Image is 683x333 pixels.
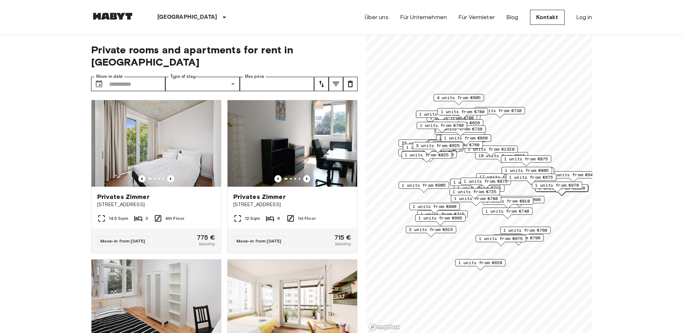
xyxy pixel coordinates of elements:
[435,128,485,139] div: Map marker
[450,179,500,190] div: Map marker
[167,175,174,182] button: Previous image
[428,140,479,151] div: Map marker
[479,235,523,242] span: 1 units from €675
[109,215,128,222] span: 14.5 Sqm
[227,100,358,253] a: Marketing picture of unit DE-01-041-02MPrevious imagePrevious imagePrivates Zimmer[STREET_ADDRESS...
[493,234,544,245] div: Map marker
[400,13,447,22] a: Für Unternehmen
[451,195,501,206] div: Map marker
[97,201,215,208] span: [STREET_ADDRESS]
[365,13,388,22] a: Über uns
[97,192,149,201] span: Privates Zimmer
[504,168,554,179] div: Map marker
[274,175,282,182] button: Previous image
[437,94,481,101] span: 4 units from €605
[405,152,449,158] span: 1 units from €825
[399,182,449,193] div: Map marker
[479,174,526,180] span: 17 units from €720
[145,215,148,222] span: 3
[453,188,496,195] span: 1 units from €725
[91,44,358,68] span: Private rooms and apartments for rent in [GEOGRAPHIC_DATA]
[402,182,446,188] span: 1 units from €905
[420,122,464,129] span: 1 units from €760
[576,13,592,22] a: Log in
[478,107,522,114] span: 1 units from €730
[530,10,565,25] a: Kontakt
[505,167,549,174] span: 1 units from €805
[535,182,579,188] span: 1 units from €970
[501,155,551,166] div: Map marker
[548,171,599,182] div: Map marker
[401,149,445,156] span: 2 units from €790
[138,175,145,182] button: Previous image
[437,108,488,119] div: Map marker
[368,323,400,331] a: Mapbox logo
[92,77,106,91] button: Choose date
[409,226,453,233] span: 2 units from €615
[421,211,464,217] span: 1 units from €715
[314,77,329,91] button: tune
[298,215,316,222] span: 1st Floor
[91,13,134,20] img: Habyt
[494,196,544,207] div: Map marker
[444,135,488,141] span: 1 units from €850
[233,192,286,201] span: Privates Zimmer
[504,156,548,162] span: 1 units from €875
[96,74,123,80] label: Move-in date
[460,178,511,189] div: Map marker
[482,208,533,219] div: Map marker
[398,149,449,160] div: Map marker
[433,119,483,130] div: Map marker
[199,241,215,247] span: Monthly
[277,215,280,222] span: 6
[476,235,526,246] div: Map marker
[413,142,463,153] div: Map marker
[441,108,485,115] span: 1 units from €780
[433,94,484,105] div: Map marker
[535,185,588,196] div: Map marker
[502,167,552,178] div: Map marker
[343,77,358,91] button: tune
[455,259,505,270] div: Map marker
[237,238,282,244] span: Move-in from [DATE]
[404,151,457,162] div: Map marker
[432,140,476,147] span: 3 units from €655
[478,152,525,159] span: 10 units from €635
[453,179,497,186] span: 1 units from €835
[486,198,530,204] span: 1 units from €810
[228,100,357,187] img: Marketing picture of unit DE-01-041-02M
[439,126,482,132] span: 1 units from €730
[535,185,588,196] div: Map marker
[417,122,467,133] div: Map marker
[91,100,221,187] img: Marketing picture of unit DE-01-259-018-03Q
[458,259,502,266] span: 1 units from €620
[538,185,585,191] span: 1 units from €1280
[464,178,508,185] span: 1 units from €875
[197,234,215,241] span: 775 €
[157,13,217,22] p: [GEOGRAPHIC_DATA]
[475,152,528,163] div: Map marker
[506,174,556,185] div: Map marker
[91,100,221,253] a: Marketing picture of unit DE-01-259-018-03QPrevious imagePrevious imagePrivates Zimmer[STREET_ADD...
[406,144,450,151] span: 1 units from €895
[435,125,486,137] div: Map marker
[509,174,553,181] span: 1 units from €675
[334,234,351,241] span: 715 €
[503,227,547,234] span: 1 units from €760
[416,142,460,149] span: 3 units from €625
[468,146,514,152] span: 2 units from €1320
[454,185,504,196] div: Map marker
[245,74,264,80] label: Max price
[436,142,480,148] span: 2 units from €760
[335,241,351,247] span: Monthly
[415,214,466,226] div: Map marker
[464,146,517,157] div: Map marker
[407,151,453,158] span: 1 units from €1200
[303,175,310,182] button: Previous image
[502,167,553,178] div: Map marker
[500,227,551,238] div: Map marker
[398,139,451,151] div: Map marker
[485,208,529,214] span: 1 units from €740
[165,215,184,222] span: 4th Floor
[170,74,196,80] label: Type of stay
